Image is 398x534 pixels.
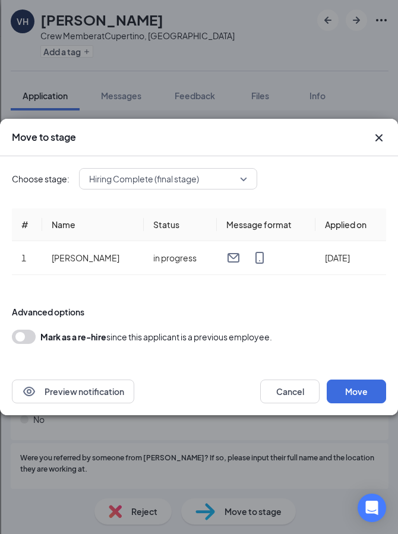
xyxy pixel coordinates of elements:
button: Close [372,131,386,145]
span: Hiring Complete (final stage) [89,170,199,188]
th: # [12,208,42,241]
button: Cancel [260,380,320,403]
svg: Email [226,251,241,265]
svg: MobileSms [252,251,267,265]
td: in progress [144,241,217,275]
h3: Move to stage [12,131,76,144]
th: Message format [217,208,315,241]
th: Name [42,208,144,241]
div: Open Intercom Messenger [358,494,386,522]
th: Status [144,208,217,241]
span: Choose stage: [12,172,70,185]
svg: Eye [22,384,36,399]
button: EyePreview notification [12,380,134,403]
td: [DATE] [315,241,386,275]
svg: Cross [372,131,386,145]
span: 1 [21,252,26,263]
div: Advanced options [12,306,386,318]
td: [PERSON_NAME] [42,241,144,275]
b: Mark as a re-hire [40,331,106,342]
div: since this applicant is a previous employee. [40,330,272,344]
button: Move [327,380,386,403]
th: Applied on [315,208,386,241]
